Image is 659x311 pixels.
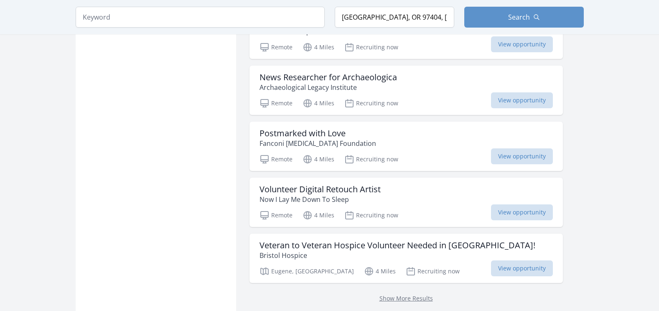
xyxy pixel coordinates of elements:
[344,154,398,164] p: Recruiting now
[260,72,397,82] h3: News Researcher for Archaeologica
[335,7,454,28] input: Location
[491,260,553,276] span: View opportunity
[406,266,460,276] p: Recruiting now
[260,250,535,260] p: Bristol Hospice
[260,138,376,148] p: Fanconi [MEDICAL_DATA] Foundation
[303,210,334,220] p: 4 Miles
[303,98,334,108] p: 4 Miles
[491,36,553,52] span: View opportunity
[344,98,398,108] p: Recruiting now
[344,42,398,52] p: Recruiting now
[379,294,433,302] a: Show More Results
[249,234,563,283] a: Veteran to Veteran Hospice Volunteer Needed in [GEOGRAPHIC_DATA]! Bristol Hospice Eugene, [GEOGRA...
[491,92,553,108] span: View opportunity
[508,12,530,22] span: Search
[344,210,398,220] p: Recruiting now
[260,154,293,164] p: Remote
[260,210,293,220] p: Remote
[464,7,584,28] button: Search
[491,148,553,164] span: View opportunity
[303,154,334,164] p: 4 Miles
[260,184,381,194] h3: Volunteer Digital Retouch Artist
[260,42,293,52] p: Remote
[76,7,325,28] input: Keyword
[260,266,354,276] p: Eugene, [GEOGRAPHIC_DATA]
[364,266,396,276] p: 4 Miles
[249,66,563,115] a: News Researcher for Archaeologica Archaeological Legacy Institute Remote 4 Miles Recruiting now V...
[303,42,334,52] p: 4 Miles
[249,178,563,227] a: Volunteer Digital Retouch Artist Now I Lay Me Down To Sleep Remote 4 Miles Recruiting now View op...
[260,194,381,204] p: Now I Lay Me Down To Sleep
[260,82,397,92] p: Archaeological Legacy Institute
[249,10,563,59] a: Grant Writer Ballet Fantastique Remote 4 Miles Recruiting now View opportunity
[260,128,376,138] h3: Postmarked with Love
[249,122,563,171] a: Postmarked with Love Fanconi [MEDICAL_DATA] Foundation Remote 4 Miles Recruiting now View opportu...
[260,98,293,108] p: Remote
[260,240,535,250] h3: Veteran to Veteran Hospice Volunteer Needed in [GEOGRAPHIC_DATA]!
[491,204,553,220] span: View opportunity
